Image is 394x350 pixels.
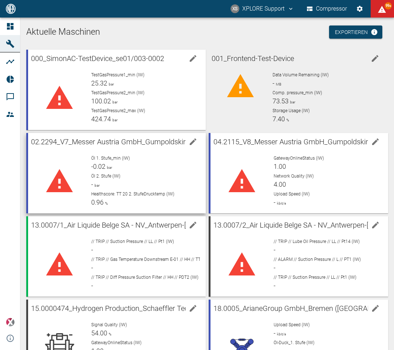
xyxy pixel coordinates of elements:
[274,329,275,337] span: -
[209,216,388,297] a: 13.0007/2_Air Liquide Belge SA - NV_Antwerpen-[GEOGRAPHIC_DATA] (BE)edit machine// TRIP // Lube O...
[91,246,93,254] span: -
[31,54,164,63] span: 000_SimonAC-TestDevice_se01/003-0002
[104,201,108,205] span: %
[371,28,378,36] svg: Jetzt mit HF Export
[368,301,383,316] button: edit machine
[231,4,239,13] div: XS
[91,282,93,289] span: -
[26,133,206,213] a: 02.2294_V7_Messer Austria GmbH_Gumpoldskirchen (AT)edit machineÖl 1. Stufe_min (IW)-0.02barÖl 2. ...
[274,246,275,254] span: -
[229,2,295,15] button: compressors@neaxplore.com
[275,201,286,205] span: kbit/s
[289,100,295,104] span: bar
[107,82,114,86] span: bar
[186,218,200,232] button: edit machine
[274,340,314,345] span: Öl-Duck_1. Stufe (IW)
[91,174,120,179] span: Öl 2. Stufe (IW)
[93,183,100,187] span: bar
[105,166,112,170] span: bar
[273,115,285,123] span: 7.40
[274,82,281,86] span: MB
[273,79,274,87] span: -
[111,100,117,104] span: bar
[275,332,286,336] span: kbit/s
[274,191,310,197] span: Upload Speed (IW)
[186,301,200,316] button: edit machine
[91,322,127,327] span: Signal Quality (IW)
[274,163,286,170] span: 1.00
[91,198,104,206] span: 0.96
[212,54,294,63] span: 001_Frontend-Test-Device
[329,26,382,39] a: Exportieren
[91,108,145,113] span: TestGasPressure2_max (IW)
[26,26,388,38] h1: Aktuelle Maschinen
[91,191,174,197] span: Healthscore: TT 20 2. StufeDrucktemp (IW)
[91,329,107,337] span: 54.00
[274,156,324,161] span: GatewayOnlineStatus (IW)
[209,50,388,125] a: 001_Frontend-Test-Deviceedit machineData Volume Remaining (IW)-MBComp. pressure_min (IW)73.53barS...
[274,282,275,289] span: -
[305,2,349,15] button: Compressor
[91,275,198,280] span: // TRIP // Diff Pressure Suction Filter // HH // PDT2 (IW)
[368,51,382,66] button: edit machine
[26,50,206,130] a: 000_SimonAC-TestDevice_se01/003-0002edit machineTestGasPressure1_min (IW)25.32barTestGasPressure2...
[91,163,105,170] span: -0.02
[31,137,216,146] span: 02.2294_V7_Messer Austria GmbH_Gumpoldskirchen (AT)
[274,239,360,244] span: // TRIP // Lube Oil Pressure // LL // Pt14 (IW)
[91,257,212,262] span: // TRIP // Gas Temperature Downstream E-01 // HH // TT3 (IW)
[209,133,388,213] a: 04.2115_V8_Messer Austria GmbH_Gumpoldskirchen (AT)edit machineGatewayOnlineStatus (IW)1.00Networ...
[107,332,111,336] span: %
[31,221,268,229] span: 13.0007/1_Air Liquide Belge SA - NV_Antwerpen-[GEOGRAPHIC_DATA] (BE)
[26,216,206,297] a: 13.0007/1_Air Liquide Belge SA - NV_Antwerpen-[GEOGRAPHIC_DATA] (BE)edit machine// TRIP // Suctio...
[274,180,286,188] span: 4.00
[273,90,322,95] span: Comp. pressure_min (IW)
[91,180,93,188] span: -
[274,322,310,327] span: Upload Speed (IW)
[273,72,329,77] span: Data Volume Remaining (IW)
[91,90,144,95] span: TestGasPressure2_min (IW)
[274,198,275,206] span: -
[91,156,130,161] span: Öl 1. Stufe_min (IW)
[186,134,200,149] button: edit machine
[385,2,392,9] span: 99+
[368,134,383,149] button: edit machine
[274,275,356,280] span: // TRIP // Suction Pressure // LL // Pt1 (IW)
[274,264,275,271] span: -
[5,4,16,14] img: logo
[353,2,366,15] button: Einstellungen
[186,51,200,66] button: edit machine
[368,218,383,232] button: edit machine
[111,118,117,122] span: bar
[274,174,314,179] span: Network Quality (IW)
[273,97,289,105] span: 73.53
[274,257,361,262] span: // ALARM // Suction Pressure // L // PT1 (IW)
[91,264,93,271] span: -
[91,340,142,345] span: GatewayOnlineStatus (IW)
[91,115,111,123] span: 424.74
[6,318,15,327] img: Xplore Logo
[285,118,289,122] span: %
[91,79,107,87] span: 25.32
[91,72,144,77] span: TestGasPressure1_min (IW)
[273,108,310,113] span: Storage Usage (IW)
[91,97,111,105] span: 100.02
[91,239,174,244] span: // TRIP // Suction Pressure // LL // Pt1 (IW)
